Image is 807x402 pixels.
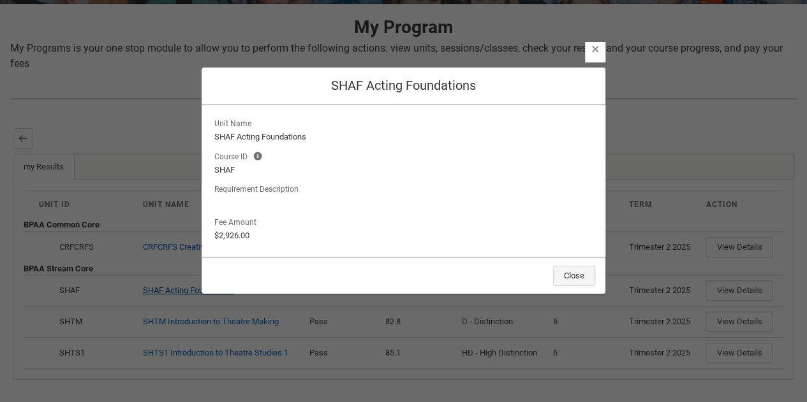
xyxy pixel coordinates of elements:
[214,181,304,195] span: Requirement Description
[214,231,249,240] lightning-formatted-number: $2,926.00
[214,131,593,143] lightning-formatted-text: SHAF Acting Foundations
[214,214,262,228] p: Fee Amount
[590,43,600,54] button: Close
[214,115,256,129] span: Unit Name
[212,78,595,94] h2: SHAF Acting Foundations
[214,148,253,162] span: Course ID
[553,266,595,286] button: Close
[214,164,593,176] lightning-formatted-text: SHAF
